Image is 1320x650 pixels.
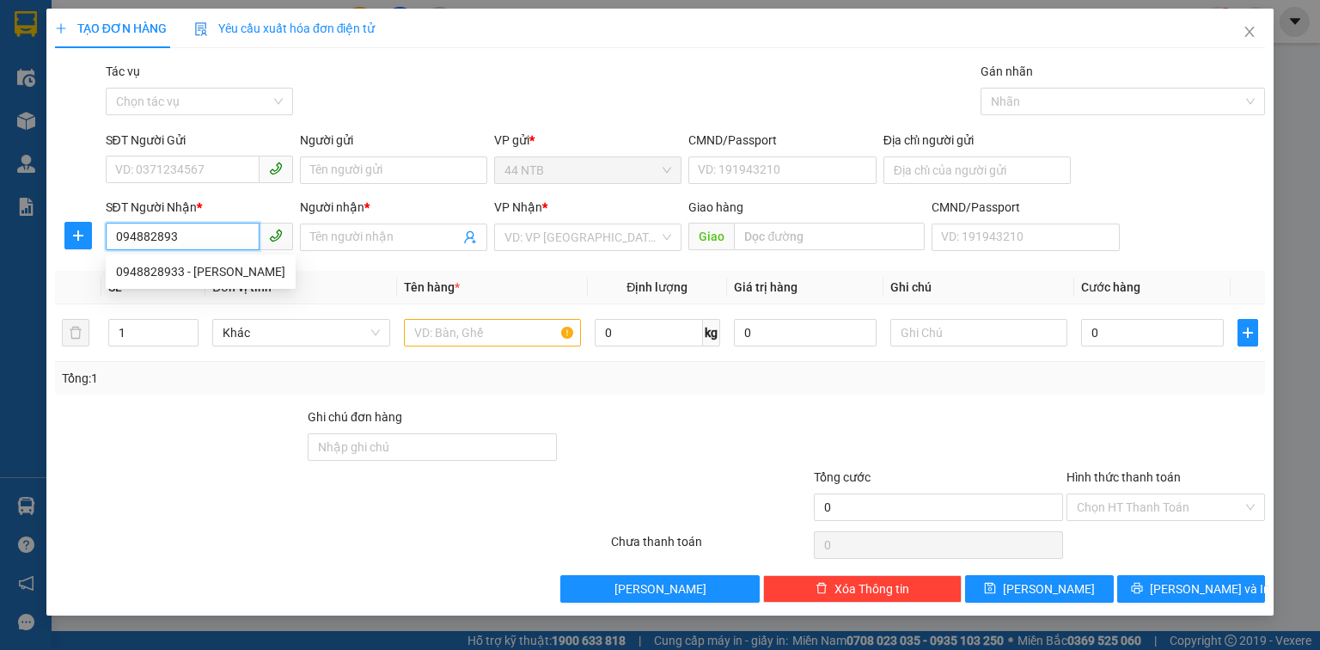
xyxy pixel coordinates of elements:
[106,258,296,285] div: 0948828933 - QUYÊN
[734,280,797,294] span: Giá trị hàng
[494,200,542,214] span: VP Nhận
[106,64,140,78] label: Tác vụ
[404,280,460,294] span: Tên hàng
[814,470,871,484] span: Tổng cước
[13,120,137,141] div: 40.000
[932,198,1119,217] div: CMND/Passport
[116,262,285,281] div: 0948828933 - [PERSON_NAME]
[688,223,734,250] span: Giao
[1150,579,1270,598] span: [PERSON_NAME] và In
[463,230,477,244] span: user-add
[883,156,1071,184] input: Địa chỉ của người gửi
[13,122,29,140] span: R :
[1225,9,1274,57] button: Close
[147,16,188,34] span: Nhận:
[1131,582,1143,596] span: printer
[494,131,681,150] div: VP gửi
[834,579,909,598] span: Xóa Thông tin
[65,229,91,242] span: plus
[147,56,319,80] div: 0774974294
[890,319,1067,346] input: Ghi Chú
[147,15,319,35] div: HANG NGOAI
[308,433,557,461] input: Ghi chú đơn hàng
[1081,280,1140,294] span: Cước hàng
[223,320,379,346] span: Khác
[15,15,135,35] div: 44 NTB
[308,410,402,424] label: Ghi chú đơn hàng
[626,280,687,294] span: Định lượng
[883,271,1074,304] th: Ghi chú
[1117,575,1266,603] button: printer[PERSON_NAME] và In
[703,319,720,346] span: kg
[688,131,876,150] div: CMND/Passport
[1238,326,1257,340] span: plus
[609,532,811,562] div: Chưa thanh toán
[560,575,759,603] button: [PERSON_NAME]
[55,22,67,34] span: plus
[15,35,135,56] div: THÉN
[1237,319,1258,346] button: plus
[15,16,41,34] span: Gửi:
[984,582,996,596] span: save
[504,157,671,183] span: 44 NTB
[763,575,962,603] button: deleteXóa Thông tin
[62,319,89,346] button: delete
[734,319,877,346] input: 0
[194,21,376,35] span: Yêu cầu xuất hóa đơn điện tử
[106,198,293,217] div: SĐT Người Nhận
[965,575,1114,603] button: save[PERSON_NAME]
[147,89,172,107] span: DĐ:
[64,222,92,249] button: plus
[883,131,1071,150] div: Địa chỉ người gửi
[300,131,487,150] div: Người gửi
[614,579,706,598] span: [PERSON_NAME]
[1243,25,1256,39] span: close
[15,56,135,80] div: 0789718310
[816,582,828,596] span: delete
[734,223,925,250] input: Dọc đường
[172,80,319,110] span: Th.Chiếu_TV
[147,35,319,56] div: cô NHÃ
[981,64,1033,78] label: Gán nhãn
[1066,470,1181,484] label: Hình thức thanh toán
[688,200,743,214] span: Giao hàng
[106,131,293,150] div: SĐT Người Gửi
[269,162,283,175] span: phone
[1003,579,1095,598] span: [PERSON_NAME]
[269,229,283,242] span: phone
[404,319,581,346] input: VD: Bàn, Ghế
[62,369,510,388] div: Tổng: 1
[300,198,487,217] div: Người nhận
[55,21,167,35] span: TẠO ĐƠN HÀNG
[194,22,208,36] img: icon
